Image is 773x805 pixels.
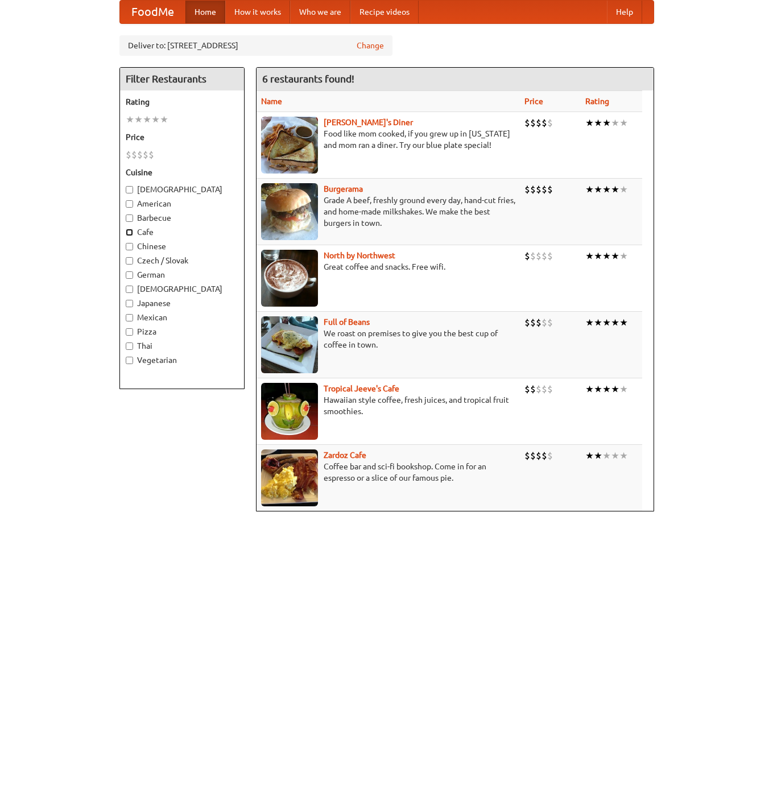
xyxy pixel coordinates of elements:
[530,383,536,395] li: $
[160,113,168,126] li: ★
[619,383,628,395] li: ★
[594,383,602,395] li: ★
[126,184,238,195] label: [DEMOGRAPHIC_DATA]
[324,118,413,127] b: [PERSON_NAME]'s Diner
[541,449,547,462] li: $
[126,113,134,126] li: ★
[611,383,619,395] li: ★
[126,212,238,224] label: Barbecue
[602,383,611,395] li: ★
[126,312,238,323] label: Mexican
[524,383,530,395] li: $
[119,35,392,56] div: Deliver to: [STREET_ADDRESS]
[536,383,541,395] li: $
[530,250,536,262] li: $
[131,148,137,161] li: $
[126,326,238,337] label: Pizza
[126,167,238,178] h5: Cuisine
[611,183,619,196] li: ★
[602,250,611,262] li: ★
[524,117,530,129] li: $
[262,73,354,84] ng-pluralize: 6 restaurants found!
[126,198,238,209] label: American
[261,328,515,350] p: We roast on premises to give you the best cup of coffee in town.
[120,1,185,23] a: FoodMe
[585,449,594,462] li: ★
[524,250,530,262] li: $
[611,250,619,262] li: ★
[602,117,611,129] li: ★
[530,449,536,462] li: $
[126,357,133,364] input: Vegetarian
[547,449,553,462] li: $
[541,117,547,129] li: $
[536,250,541,262] li: $
[524,183,530,196] li: $
[185,1,225,23] a: Home
[541,250,547,262] li: $
[530,183,536,196] li: $
[530,316,536,329] li: $
[585,383,594,395] li: ★
[148,148,154,161] li: $
[126,340,238,352] label: Thai
[126,148,131,161] li: $
[547,117,553,129] li: $
[290,1,350,23] a: Who we are
[619,117,628,129] li: ★
[585,316,594,329] li: ★
[261,117,318,174] img: sallys.jpg
[324,384,399,393] a: Tropical Jeeve's Cafe
[536,117,541,129] li: $
[120,68,244,90] h4: Filter Restaurants
[547,183,553,196] li: $
[261,183,318,240] img: burgerama.jpg
[126,328,133,336] input: Pizza
[619,250,628,262] li: ★
[585,183,594,196] li: ★
[547,250,553,262] li: $
[547,383,553,395] li: $
[126,131,238,143] h5: Price
[594,183,602,196] li: ★
[126,257,133,265] input: Czech / Slovak
[143,148,148,161] li: $
[261,97,282,106] a: Name
[126,226,238,238] label: Cafe
[126,342,133,350] input: Thai
[126,255,238,266] label: Czech / Slovak
[602,449,611,462] li: ★
[585,250,594,262] li: ★
[611,449,619,462] li: ★
[126,186,133,193] input: [DEMOGRAPHIC_DATA]
[261,316,318,373] img: beans.jpg
[151,113,160,126] li: ★
[594,117,602,129] li: ★
[126,298,238,309] label: Japanese
[137,148,143,161] li: $
[594,316,602,329] li: ★
[126,214,133,222] input: Barbecue
[324,451,366,460] a: Zardoz Cafe
[126,243,133,250] input: Chinese
[134,113,143,126] li: ★
[126,271,133,279] input: German
[126,269,238,280] label: German
[594,250,602,262] li: ★
[585,97,609,106] a: Rating
[324,184,363,193] a: Burgerama
[536,183,541,196] li: $
[324,251,395,260] a: North by Northwest
[261,449,318,506] img: zardoz.jpg
[324,317,370,327] a: Full of Beans
[350,1,419,23] a: Recipe videos
[225,1,290,23] a: How it works
[126,229,133,236] input: Cafe
[261,461,515,484] p: Coffee bar and sci-fi bookshop. Come in for an espresso or a slice of our famous pie.
[547,316,553,329] li: $
[261,128,515,151] p: Food like mom cooked, if you grew up in [US_STATE] and mom ran a diner. Try our blue plate special!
